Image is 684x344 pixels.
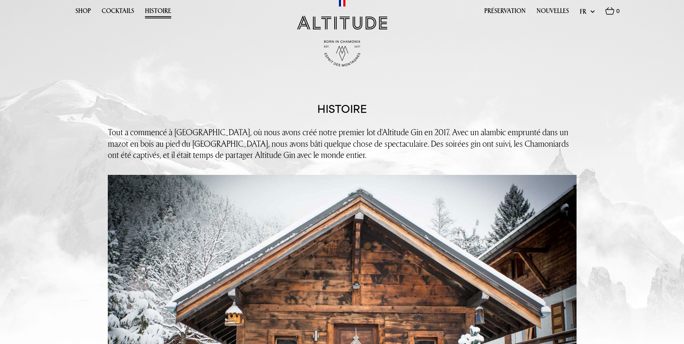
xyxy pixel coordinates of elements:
p: Tout a commencé à [GEOGRAPHIC_DATA], où nous avons créé notre premier lot d'Altitude Gin en 2017.... [108,127,577,160]
a: Préservation [484,7,526,18]
a: Histoire [145,7,171,18]
h1: Histoire [317,103,367,116]
a: 0 [605,7,620,19]
img: Basket [605,7,614,15]
a: Cocktails [102,7,134,18]
img: Altitude Gin [297,16,387,30]
a: Shop [75,7,91,18]
a: Nouvelles [537,7,569,18]
img: Born in Chamonix - Est. 2017 - Espirit des Montagnes [324,40,360,67]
